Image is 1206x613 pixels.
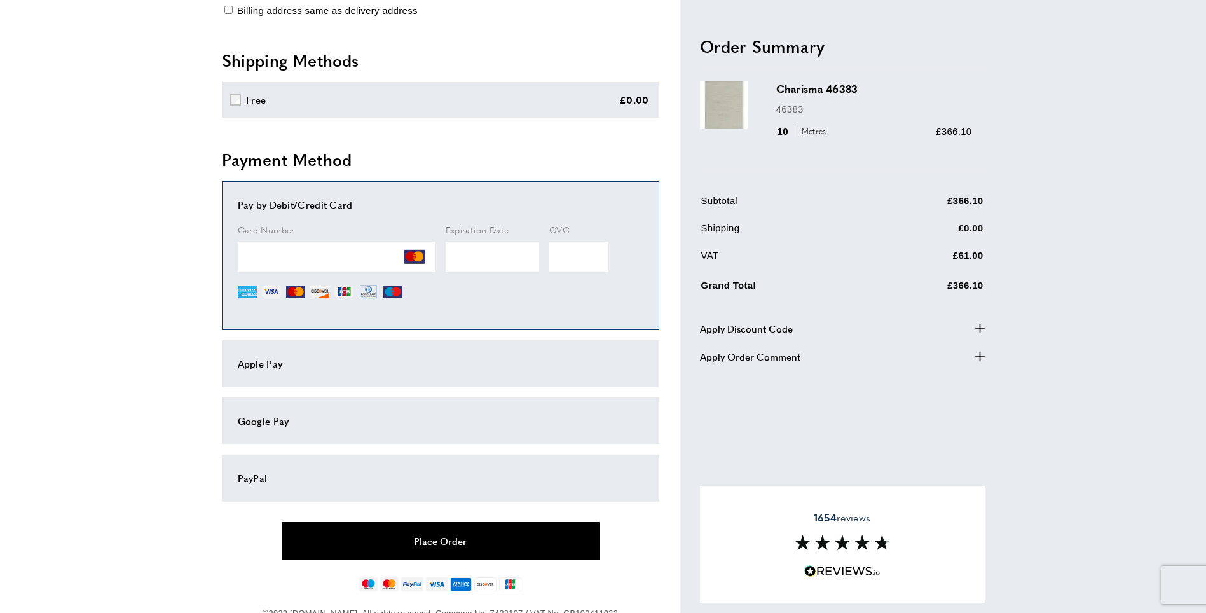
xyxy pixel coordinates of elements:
[426,577,447,591] img: visa
[238,356,643,371] div: Apple Pay
[872,220,983,245] td: £0.00
[549,242,608,272] iframe: Secure Credit Card Frame - CVV
[282,522,600,560] button: Place Order
[224,6,233,14] input: Billing address same as delivery address
[238,471,643,486] div: PayPal
[262,282,281,301] img: VI.png
[238,223,295,236] span: Card Number
[401,577,423,591] img: paypal
[222,148,659,171] h2: Payment Method
[814,511,870,524] span: reviews
[701,275,872,302] td: Grand Total
[238,413,643,429] div: Google Pay
[359,282,379,301] img: DN.png
[872,275,983,302] td: £366.10
[286,282,305,301] img: MC.png
[701,193,872,217] td: Subtotal
[701,247,872,272] td: VAT
[446,242,540,272] iframe: Secure Credit Card Frame - Expiration Date
[701,220,872,245] td: Shipping
[795,535,890,550] img: Reviews section
[238,197,643,212] div: Pay by Debit/Credit Card
[872,247,983,272] td: £61.00
[700,81,748,129] img: Charisma 46383
[238,242,435,272] iframe: Secure Credit Card Frame - Credit Card Number
[619,92,649,107] div: £0.00
[380,577,399,591] img: mastercard
[776,81,972,96] h3: Charisma 46383
[814,510,837,525] strong: 1654
[776,101,972,116] p: 46383
[359,577,378,591] img: maestro
[776,123,831,139] div: 10
[222,49,659,72] h2: Shipping Methods
[404,246,425,268] img: MC.png
[795,125,830,137] span: Metres
[474,577,497,591] img: discover
[237,5,418,16] span: Billing address same as delivery address
[383,282,402,301] img: MI.png
[549,223,570,236] span: CVC
[246,92,266,107] div: Free
[446,223,509,236] span: Expiration Date
[499,577,521,591] img: jcb
[872,193,983,217] td: £366.10
[700,320,793,336] span: Apply Discount Code
[700,348,800,364] span: Apply Order Comment
[450,577,472,591] img: american-express
[334,282,353,301] img: JCB.png
[804,565,881,577] img: Reviews.io 5 stars
[700,34,985,57] h2: Order Summary
[310,282,329,301] img: DI.png
[238,282,257,301] img: AE.png
[936,125,971,136] span: £366.10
